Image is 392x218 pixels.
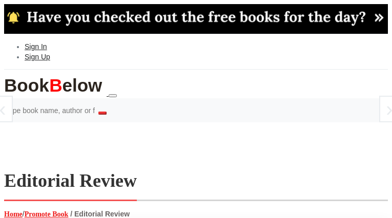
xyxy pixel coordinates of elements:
a: Sign Up [25,52,50,62]
h1: Editorial Review [4,168,137,201]
img: Book Daily Deals [4,8,388,28]
button: Menu [109,94,117,97]
a: Home [4,210,23,218]
span: Sign In [25,42,47,51]
a: Promote Book [25,210,69,218]
span: Sign Up [25,53,50,61]
span: / Editorial Review [70,210,130,218]
a: Book Daily Deals [4,4,388,34]
input: Search for Books [4,98,96,122]
button: Search [98,112,107,115]
a: Sign In [25,41,47,52]
img: BookBelow Logo [4,75,107,96]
